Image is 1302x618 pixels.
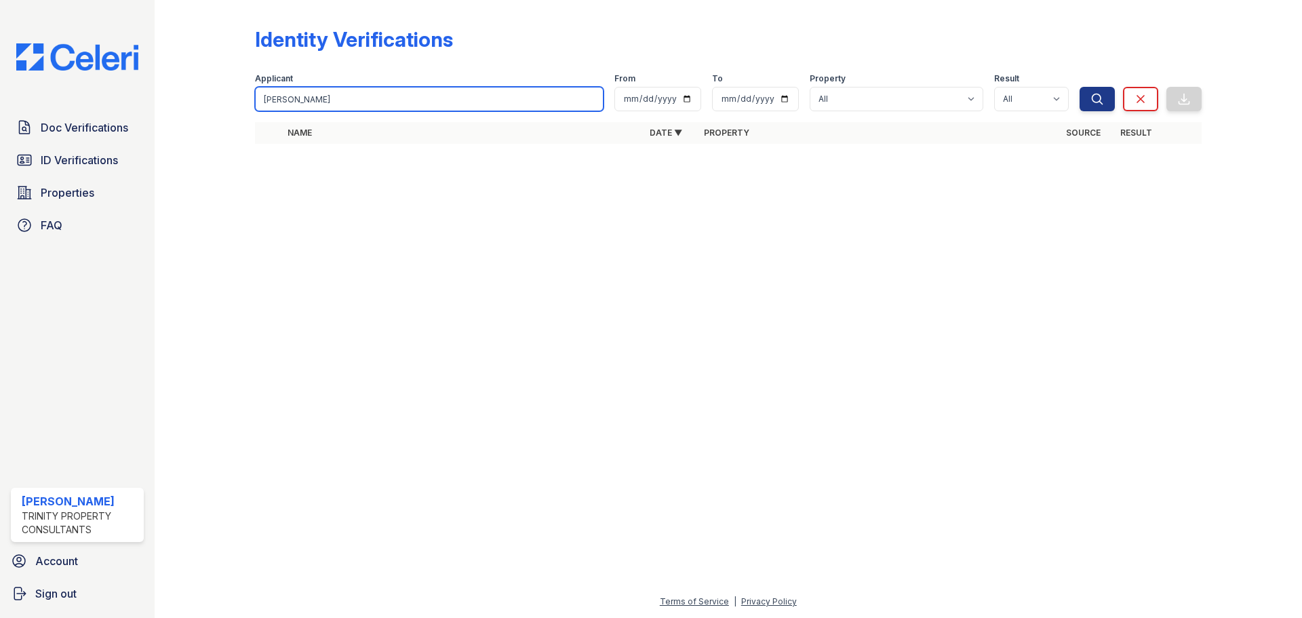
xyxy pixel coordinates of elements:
span: ID Verifications [41,152,118,168]
a: Date ▼ [650,128,682,138]
label: Property [810,73,846,84]
label: From [614,73,635,84]
label: To [712,73,723,84]
div: Trinity Property Consultants [22,509,138,537]
a: Name [288,128,312,138]
a: Sign out [5,580,149,607]
a: Properties [11,179,144,206]
span: Sign out [35,585,77,602]
a: Account [5,547,149,575]
a: Doc Verifications [11,114,144,141]
input: Search by name or phone number [255,87,604,111]
div: Identity Verifications [255,27,453,52]
label: Applicant [255,73,293,84]
a: Result [1120,128,1152,138]
span: FAQ [41,217,62,233]
img: CE_Logo_Blue-a8612792a0a2168367f1c8372b55b34899dd931a85d93a1a3d3e32e68fde9ad4.png [5,43,149,71]
a: ID Verifications [11,147,144,174]
div: | [734,596,736,606]
span: Account [35,553,78,569]
a: Terms of Service [660,596,729,606]
label: Result [994,73,1019,84]
div: [PERSON_NAME] [22,493,138,509]
span: Doc Verifications [41,119,128,136]
a: Property [704,128,749,138]
span: Properties [41,185,94,201]
a: Source [1066,128,1101,138]
a: FAQ [11,212,144,239]
a: Privacy Policy [741,596,797,606]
